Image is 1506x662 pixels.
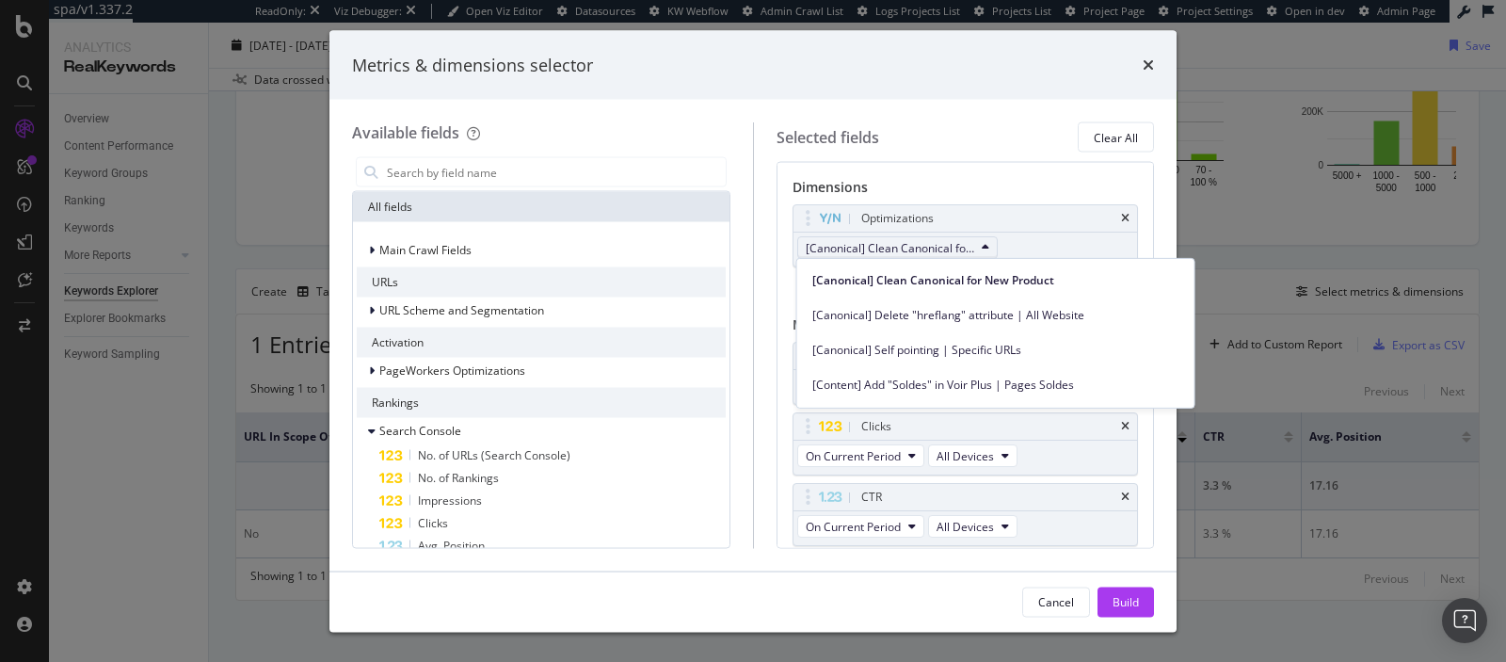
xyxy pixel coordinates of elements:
div: Metrics [793,315,1139,342]
div: Metrics & dimensions selector [352,53,593,77]
div: times [1121,492,1129,503]
div: CTRtimesOn Current PeriodAll Devices [793,483,1139,546]
div: Clicks [861,417,891,436]
div: modal [329,30,1177,632]
div: times [1121,213,1129,224]
button: All Devices [928,515,1017,538]
span: [Canonical] Delete "hreflang" attribute | All Website [812,306,1179,323]
button: Clear All [1078,122,1154,153]
div: Available fields [352,122,459,143]
div: All fields [353,192,729,222]
div: Activation [357,328,726,358]
span: [Canonical] Self pointing | Specific URLs [812,341,1179,358]
div: Build [1113,593,1139,609]
div: Optimizationstimes[Canonical] Clean Canonical for New Product [793,204,1139,267]
span: URL Scheme and Segmentation [379,302,544,318]
button: All Devices [928,444,1017,467]
span: No. of URLs (Search Console) [418,447,570,463]
span: Clicks [418,515,448,531]
span: [Content] Add "Soldes" in Voir Plus | Pages Soldes [812,376,1179,393]
button: Build [1097,587,1154,617]
span: Impressions [418,492,482,509]
span: PageWorkers Optimizations [379,363,525,379]
span: Avg. Position [418,538,485,554]
div: URLs [357,267,726,298]
div: ImpressionstimesOn Current PeriodAll Devices [793,342,1139,405]
button: On Current Period [797,515,924,538]
div: Cancel [1038,593,1074,609]
button: [Canonical] Clean Canonical for New Product [797,236,998,259]
span: All Devices [937,447,994,463]
span: Main Crawl Fields [379,242,472,258]
div: Open Intercom Messenger [1442,598,1487,643]
div: CTR [861,488,882,507]
span: On Current Period [806,447,901,463]
div: Clear All [1094,129,1138,145]
button: On Current Period [797,444,924,467]
span: Search Console [379,423,461,439]
div: Dimensions [793,178,1139,204]
div: Optimizations [861,209,934,228]
button: Cancel [1022,587,1090,617]
span: All Devices [937,518,994,534]
div: times [1143,53,1154,77]
div: Rankings [357,388,726,418]
div: ClickstimesOn Current PeriodAll Devices [793,412,1139,476]
div: times [1121,421,1129,432]
span: No. of Rankings [418,470,499,486]
input: Search by field name [385,158,726,186]
span: On Current Period [806,518,901,534]
span: [Canonical] Clean Canonical for New Product [812,271,1179,288]
span: [Canonical] Clean Canonical for New Product [806,239,974,255]
div: Selected fields [777,126,879,148]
